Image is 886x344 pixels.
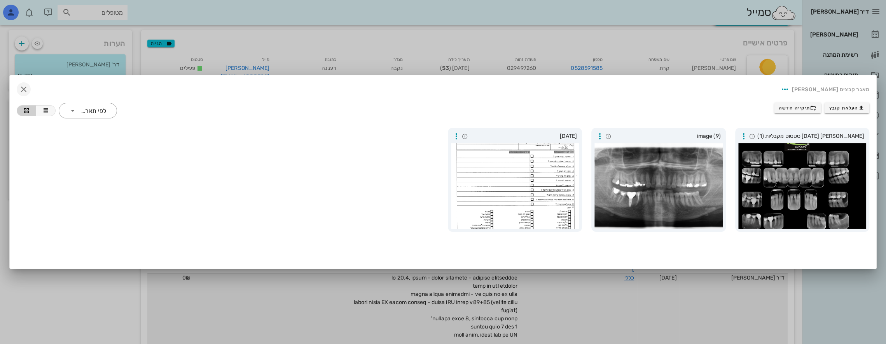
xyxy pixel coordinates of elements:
[470,132,577,141] span: [DATE]
[757,132,865,141] span: [PERSON_NAME] [DATE] סטטוס מקבליות (1)
[59,103,117,118] div: לפי תאריך
[824,103,869,113] button: העלאת קובץ
[80,108,106,115] div: לפי תאריך
[829,105,865,111] span: העלאת קובץ
[779,105,816,111] span: תיקייה חדשה
[774,103,821,113] button: תיקייה חדשה
[613,132,721,141] span: image (9)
